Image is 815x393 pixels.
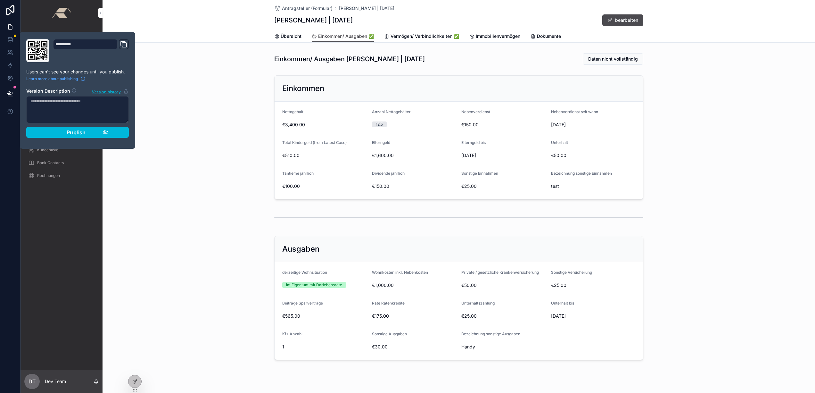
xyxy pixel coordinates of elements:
[318,33,374,39] span: Einkommen/ Ausgaben ✅
[461,183,546,189] span: €25.00
[602,14,643,26] button: bearbeiten
[531,30,561,43] a: Dokumente
[551,282,636,288] span: €25.00
[21,26,103,190] div: scrollable content
[281,33,301,39] span: Übersicht
[551,109,598,114] span: Nebenverdienst seit wann
[588,56,638,62] span: Daten nicht vollständig
[476,33,520,39] span: Immobilienvermögen
[461,140,486,145] span: Elterngeld bis
[372,301,405,305] span: Rate Ratenkredite
[461,282,546,288] span: €50.00
[274,30,301,43] a: Übersicht
[537,33,561,39] span: Dokumente
[461,270,539,275] span: Private / gesetzliche Krankenversicherung
[376,121,383,127] div: 12,5
[26,127,129,138] button: Publish
[282,152,367,159] span: €510.00
[45,378,66,385] p: Dev Team
[37,147,58,153] span: Kundenliste
[282,140,347,145] span: Total Kindergeld (from Latest Case)
[282,121,367,128] span: €3,400.00
[29,378,36,385] span: DT
[469,30,520,43] a: Immobilienvermögen
[282,344,367,350] span: 1
[551,183,636,189] span: test
[372,282,457,288] span: €1,000.00
[551,301,574,305] span: Unterhalt bis
[372,270,428,275] span: Wohnkosten inkl. Nebenkosten
[384,30,459,43] a: Vermögen/ Verbindlichkeiten ✅
[282,270,327,275] span: derzeitige Wohnsituation
[26,76,78,81] span: Learn more about publishing
[372,152,457,159] span: €1,600.00
[24,157,99,169] a: Bank Contacts
[67,129,86,136] span: Publish
[282,83,324,94] h2: Einkommen
[461,301,495,305] span: Unterhaltszahlung
[37,160,64,165] span: Bank Contacts
[24,170,99,181] a: Rechnungen
[282,171,314,176] span: Tantieme jährlich
[551,121,636,128] span: [DATE]
[551,140,568,145] span: Unterhalt
[551,152,636,159] span: €50.00
[461,171,498,176] span: Sonstige Einnahmen
[372,171,405,176] span: Dividende jährlich
[274,54,425,63] h1: Einkommen/ Ausgaben [PERSON_NAME] | [DATE]
[282,183,367,189] span: €100.00
[37,173,60,178] span: Rechnungen
[583,53,643,65] button: Daten nicht vollständig
[52,8,71,18] img: App logo
[282,109,303,114] span: Nettogehalt
[92,88,129,95] button: Version history
[372,331,407,336] span: Sonstige Ausgaben
[372,140,390,145] span: Elterngeld
[274,5,333,12] a: Antragsteller (Formular)
[461,109,490,114] span: Nebenverdienst
[461,331,520,336] span: Bezeichnung sonstige Ausgaben
[461,344,546,350] span: Handy
[339,5,394,12] a: [PERSON_NAME] | [DATE]
[372,109,411,114] span: Anzahl Nettogehälter
[282,313,367,319] span: €565.00
[391,33,459,39] span: Vermögen/ Verbindlichkeiten ✅
[461,152,546,159] span: [DATE]
[274,16,353,25] h1: [PERSON_NAME] | [DATE]
[551,171,612,176] span: Bezeichnung sonstige Einnahmen
[461,313,546,319] span: €25.00
[372,183,457,189] span: €150.00
[53,39,129,62] div: Domain and Custom Link
[372,344,457,350] span: €30.00
[286,282,342,288] div: im Eigentum mit Darlehensrate
[551,270,592,275] span: Sonstige Versicherung
[282,331,302,336] span: Kfz Anzahl
[282,5,333,12] span: Antragsteller (Formular)
[92,88,121,95] span: Version history
[282,301,323,305] span: Beiträge Sparverträge
[282,244,319,254] h2: Ausgaben
[461,121,546,128] span: €150.00
[24,144,99,156] a: Kundenliste
[372,313,457,319] span: €175.00
[26,76,86,81] a: Learn more about publishing
[26,88,70,95] h2: Version Description
[26,69,129,75] p: Users can't see your changes until you publish.
[551,313,636,319] span: [DATE]
[312,30,374,43] a: Einkommen/ Ausgaben ✅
